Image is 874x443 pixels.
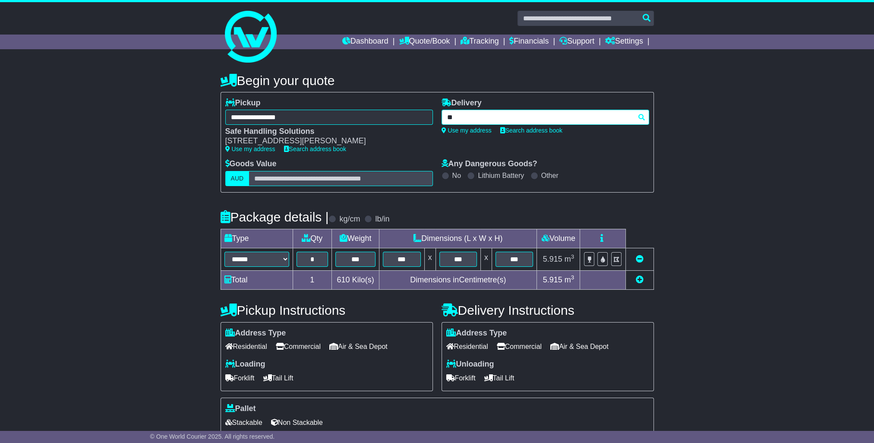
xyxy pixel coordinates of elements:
label: Address Type [446,329,507,338]
a: Financials [509,35,549,49]
td: Volume [537,229,580,248]
span: Forklift [446,371,476,385]
span: Air & Sea Depot [550,340,609,353]
a: Use my address [442,127,492,134]
a: Settings [605,35,643,49]
span: Forklift [225,371,255,385]
label: Pallet [225,404,256,414]
h4: Delivery Instructions [442,303,654,317]
td: 1 [293,270,332,289]
label: Lithium Battery [478,171,524,180]
sup: 3 [571,274,574,281]
span: 5.915 [543,255,562,263]
a: Tracking [461,35,499,49]
a: Search address book [284,146,346,152]
span: Commercial [276,340,321,353]
td: Dimensions (L x W x H) [379,229,537,248]
div: Safe Handling Solutions [225,127,424,136]
span: m [565,275,574,284]
label: AUD [225,171,249,186]
span: © One World Courier 2025. All rights reserved. [150,433,275,440]
label: Other [541,171,558,180]
label: Pickup [225,98,261,108]
label: Goods Value [225,159,277,169]
span: Non Stackable [271,416,323,429]
td: Type [221,229,293,248]
label: kg/cm [339,215,360,224]
label: No [452,171,461,180]
span: Stackable [225,416,262,429]
td: Kilo(s) [332,270,379,289]
td: Qty [293,229,332,248]
h4: Package details | [221,210,329,224]
a: Quote/Book [399,35,450,49]
label: Address Type [225,329,286,338]
span: 610 [337,275,350,284]
td: Total [221,270,293,289]
h4: Begin your quote [221,73,654,88]
label: Any Dangerous Goods? [442,159,537,169]
label: lb/in [375,215,389,224]
label: Unloading [446,360,494,369]
sup: 3 [571,253,574,260]
a: Remove this item [636,255,644,263]
span: Air & Sea Depot [329,340,388,353]
td: x [424,248,435,270]
span: Tail Lift [484,371,514,385]
h4: Pickup Instructions [221,303,433,317]
td: x [480,248,492,270]
span: Residential [446,340,488,353]
span: 5.915 [543,275,562,284]
td: Weight [332,229,379,248]
label: Delivery [442,98,482,108]
a: Add new item [636,275,644,284]
div: [STREET_ADDRESS][PERSON_NAME] [225,136,424,146]
a: Dashboard [342,35,388,49]
a: Support [559,35,594,49]
td: Dimensions in Centimetre(s) [379,270,537,289]
a: Search address book [500,127,562,134]
span: Commercial [497,340,542,353]
span: Tail Lift [263,371,293,385]
span: m [565,255,574,263]
a: Use my address [225,146,275,152]
span: Residential [225,340,267,353]
label: Loading [225,360,265,369]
